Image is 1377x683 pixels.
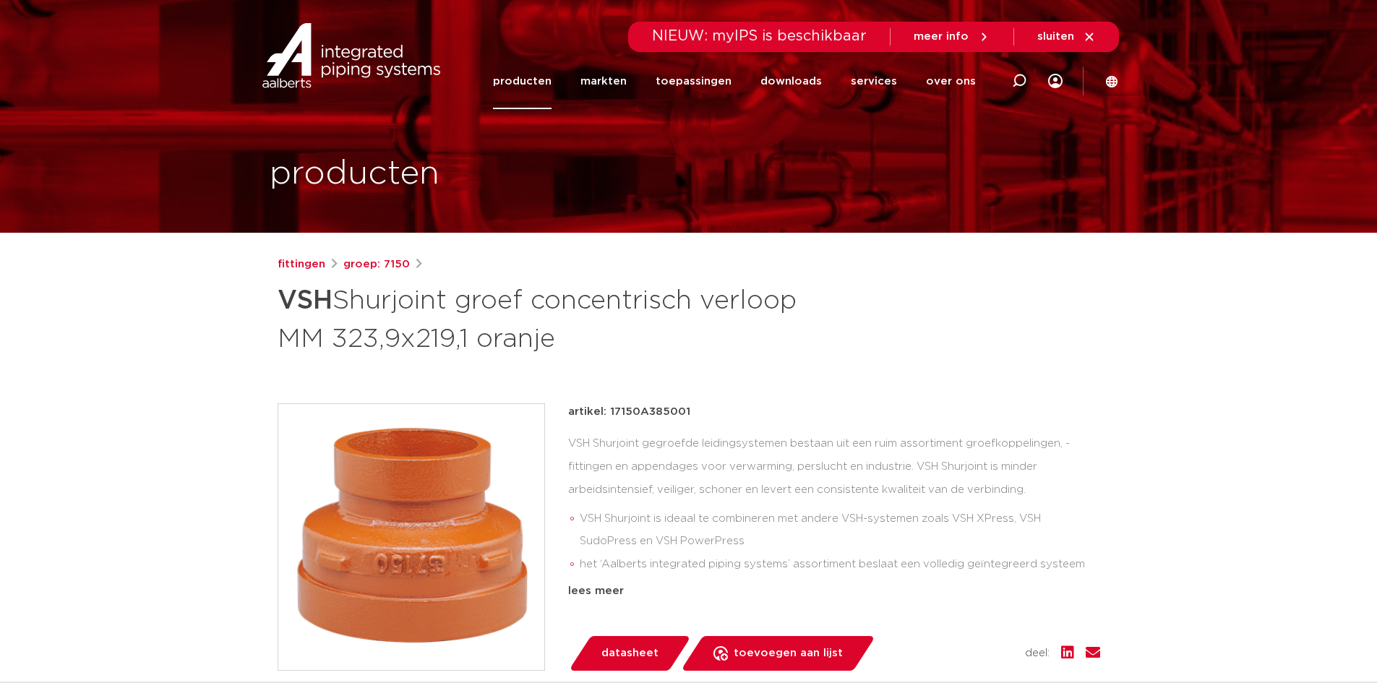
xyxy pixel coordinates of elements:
[568,432,1100,577] div: VSH Shurjoint gegroefde leidingsystemen bestaan uit een ruim assortiment groefkoppelingen, -fitti...
[1037,30,1096,43] a: sluiten
[914,31,969,42] span: meer info
[760,53,822,109] a: downloads
[270,151,439,197] h1: producten
[601,642,659,665] span: datasheet
[493,53,976,109] nav: Menu
[568,583,1100,600] div: lees meer
[851,53,897,109] a: services
[278,256,325,273] a: fittingen
[568,636,691,671] a: datasheet
[343,256,410,273] a: groep: 7150
[926,53,976,109] a: over ons
[656,53,732,109] a: toepassingen
[278,404,544,670] img: Product Image for VSH Shurjoint groef concentrisch verloop MM 323,9x219,1 oranje
[493,53,552,109] a: producten
[278,288,333,314] strong: VSH
[580,507,1100,554] li: VSH Shurjoint is ideaal te combineren met andere VSH-systemen zoals VSH XPress, VSH SudoPress en ...
[1037,31,1074,42] span: sluiten
[278,279,820,357] h1: Shurjoint groef concentrisch verloop MM 323,9x219,1 oranje
[914,30,990,43] a: meer info
[580,53,627,109] a: markten
[580,553,1100,599] li: het ‘Aalberts integrated piping systems’ assortiment beslaat een volledig geïntegreerd systeem va...
[652,29,867,43] span: NIEUW: myIPS is beschikbaar
[568,403,690,421] p: artikel: 17150A385001
[734,642,843,665] span: toevoegen aan lijst
[1025,645,1050,662] span: deel:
